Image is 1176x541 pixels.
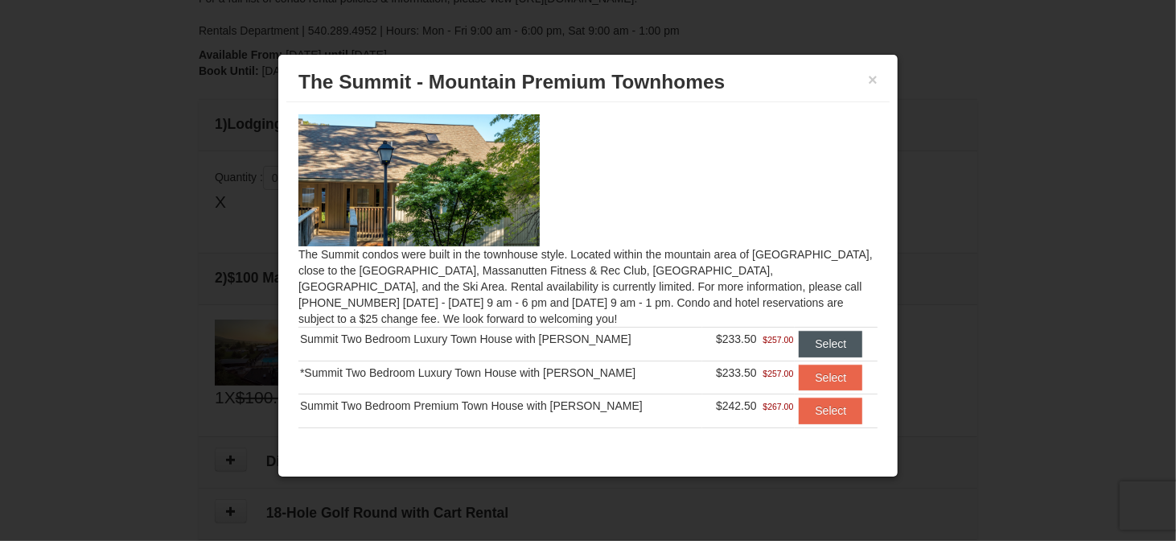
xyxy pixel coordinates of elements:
span: $242.50 [716,399,757,412]
div: Summit Two Bedroom Premium Town House with [PERSON_NAME] [300,398,701,414]
div: *Summit Two Bedroom Luxury Town House with [PERSON_NAME] [300,365,701,381]
span: The Summit - Mountain Premium Townhomes [298,71,725,93]
div: The Summit condos were built in the townhouse style. Located within the mountain area of [GEOGRAP... [286,102,890,431]
img: 19219034-1-0eee7e00.jpg [298,114,540,246]
span: $233.50 [716,366,757,379]
span: $257.00 [763,332,794,348]
span: $257.00 [763,365,794,382]
span: $267.00 [763,399,794,415]
button: Select [799,331,862,357]
button: × [868,72,878,88]
span: $233.50 [716,332,757,345]
button: Select [799,398,862,423]
div: Summit Two Bedroom Luxury Town House with [PERSON_NAME] [300,331,701,347]
button: Select [799,365,862,390]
